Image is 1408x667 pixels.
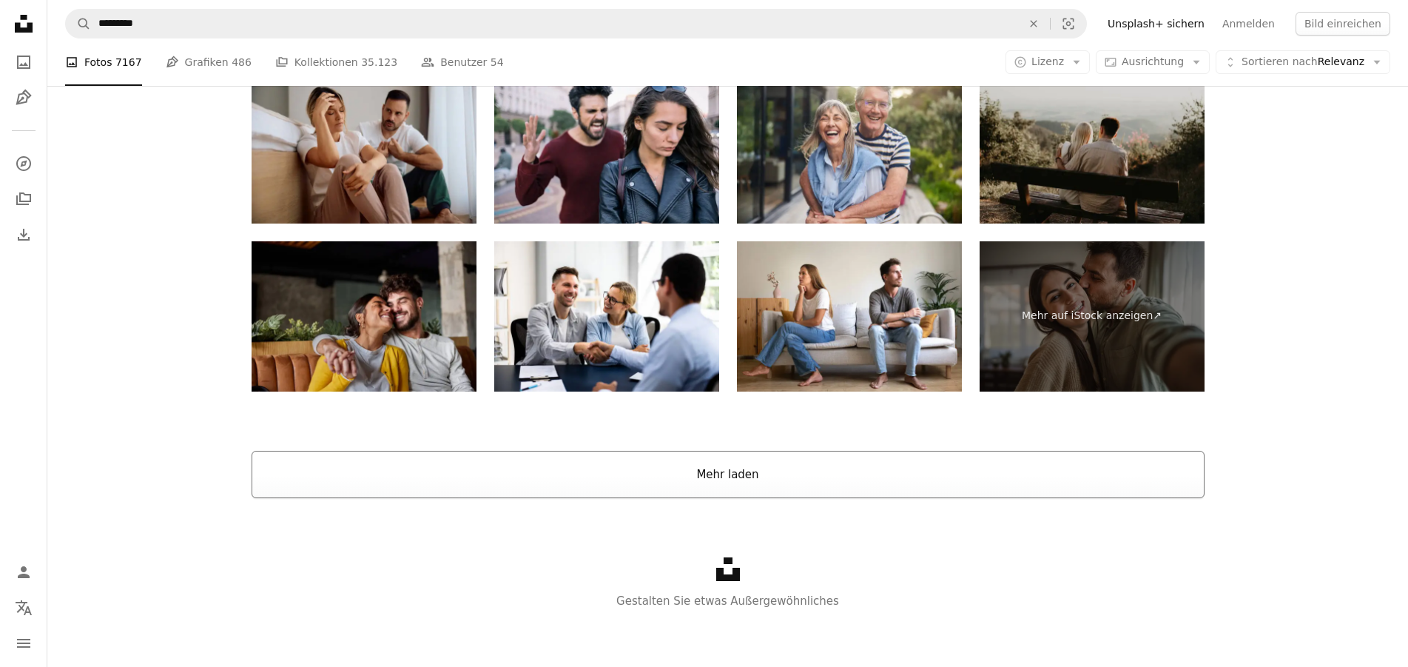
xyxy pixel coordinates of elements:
[9,629,38,658] button: Menü
[9,149,38,178] a: Entdecken
[1242,56,1318,67] span: Sortieren nach
[1099,12,1213,36] a: Unsplash+ sichern
[252,451,1205,498] button: Mehr laden
[494,73,719,224] img: Paar in Beziehungsschwierigkeiten
[9,593,38,623] button: Sprache
[1213,12,1284,36] a: Anmelden
[1031,56,1064,67] span: Lizenz
[65,9,1087,38] form: Finden Sie Bildmaterial auf der ganzen Webseite
[1096,50,1210,74] button: Ausrichtung
[494,241,719,392] img: Young couple signing rental contract with real estate agent at apartment viewing
[737,241,962,392] img: Junges Paar, das sich gegenseitig ignoriert, während es auf der Couch sitzt. Paar streitet sich z...
[737,73,962,224] img: Reifes Paar, das Arm in Arm steht und im Sommer draußen lacht
[232,54,252,70] span: 486
[361,54,397,70] span: 35.123
[980,73,1205,224] img: Rear View Of Woman Sitting On Bench At Park
[275,38,397,86] a: Kollektionen 35.123
[1017,10,1050,38] button: Löschen
[9,47,38,77] a: Fotos
[491,54,504,70] span: 54
[166,38,252,86] a: Grafiken 486
[9,9,38,41] a: Startseite — Unsplash
[980,241,1205,392] a: Mehr auf iStock anzeigen↗
[9,83,38,113] a: Grafiken
[1296,12,1390,36] button: Bild einreichen
[9,220,38,249] a: Bisherige Downloads
[252,73,476,224] img: Unzufriedenes Paar, das zu Hause über seine Beziehungsprobleme diskutiert.
[1006,50,1090,74] button: Lizenz
[1216,50,1390,74] button: Sortieren nachRelevanz
[9,557,38,587] a: Anmelden / Registrieren
[252,241,476,392] img: Glückliches Paar, das sich mit großer Zuneigung umarmt.
[1051,10,1086,38] button: Visuelle Suche
[47,592,1408,610] p: Gestalten Sie etwas Außergewöhnliches
[1242,55,1364,70] span: Relevanz
[9,184,38,214] a: Kollektionen
[66,10,91,38] button: Unsplash suchen
[421,38,503,86] a: Benutzer 54
[1122,56,1184,67] span: Ausrichtung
